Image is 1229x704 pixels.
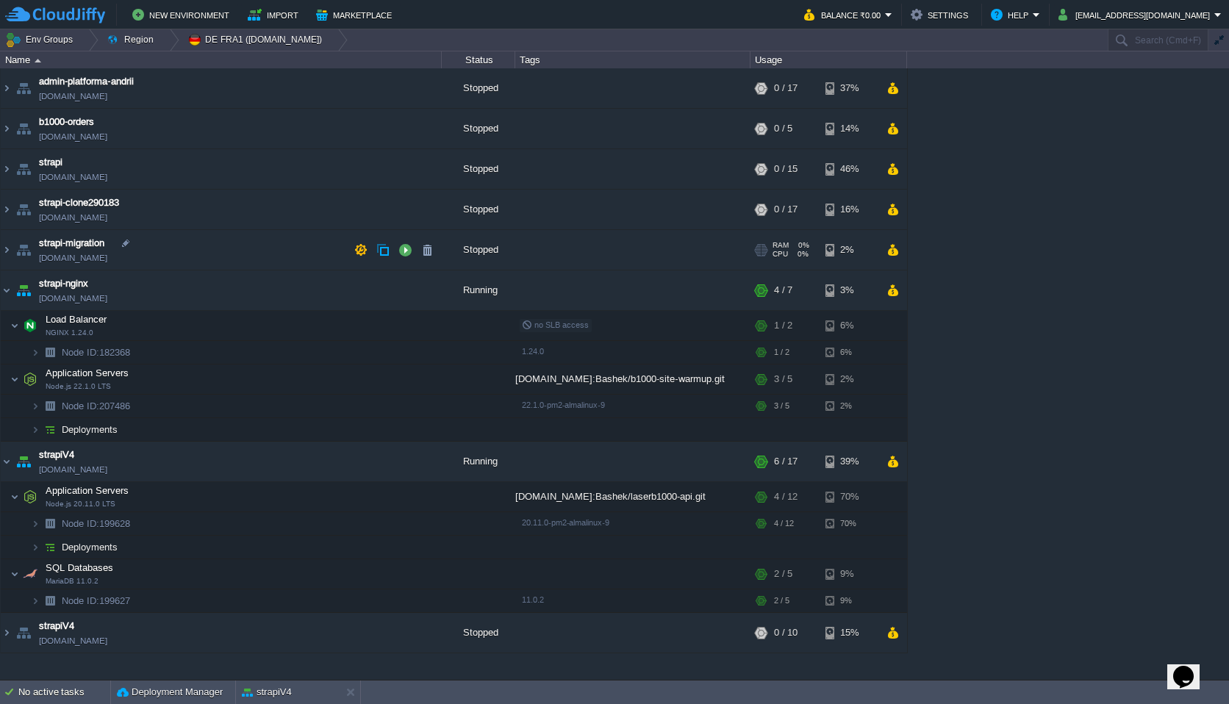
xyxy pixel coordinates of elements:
span: Load Balancer [44,313,109,326]
span: Node ID: [62,518,99,529]
button: strapiV4 [242,685,292,700]
img: AMDAwAAAACH5BAEAAAAALAAAAAABAAEAAAICRAEAOw== [31,395,40,417]
div: 3 / 5 [774,364,792,394]
span: NGINX 1.24.0 [46,328,93,337]
div: Usage [751,51,906,68]
a: Application ServersNode.js 22.1.0 LTS [44,367,131,378]
img: CloudJiffy [5,6,105,24]
button: Settings [911,6,972,24]
img: AMDAwAAAACH5BAEAAAAALAAAAAABAAEAAAICRAEAOw== [31,341,40,364]
div: 2% [825,395,873,417]
img: AMDAwAAAACH5BAEAAAAALAAAAAABAAEAAAICRAEAOw== [10,364,19,394]
div: Stopped [442,613,515,653]
img: AMDAwAAAACH5BAEAAAAALAAAAAABAAEAAAICRAEAOw== [40,341,60,364]
span: no SLB access [522,320,589,329]
img: AMDAwAAAACH5BAEAAAAALAAAAAABAAEAAAICRAEAOw== [40,512,60,535]
a: Application ServersNode.js 20.11.0 LTS [44,485,131,496]
span: strapi [39,155,62,170]
div: Tags [516,51,750,68]
div: 1 / 2 [774,341,789,364]
a: [DOMAIN_NAME] [39,251,107,265]
div: 3% [825,270,873,310]
div: 1 / 2 [774,311,792,340]
span: Node ID: [62,595,99,606]
img: AMDAwAAAACH5BAEAAAAALAAAAAABAAEAAAICRAEAOw== [20,311,40,340]
span: 182368 [60,346,132,359]
div: 2 / 5 [774,559,792,589]
div: 15% [825,613,873,653]
div: 6% [825,341,873,364]
div: 16% [825,190,873,229]
div: Stopped [442,149,515,189]
div: 70% [825,482,873,511]
div: Running [442,270,515,310]
div: 0 / 17 [774,68,798,108]
button: Deployment Manager [117,685,223,700]
div: 2% [825,364,873,394]
a: [DOMAIN_NAME] [39,462,107,477]
button: Env Groups [5,29,78,50]
button: Help [991,6,1033,24]
div: 9% [825,589,873,612]
img: AMDAwAAAACH5BAEAAAAALAAAAAABAAEAAAICRAEAOw== [1,270,12,310]
span: 20.11.0-pm2-almalinux-9 [522,518,609,527]
button: Balance ₹0.00 [804,6,885,24]
div: Status [442,51,515,68]
img: AMDAwAAAACH5BAEAAAAALAAAAAABAAEAAAICRAEAOw== [13,149,34,189]
div: 9% [825,559,873,589]
img: AMDAwAAAACH5BAEAAAAALAAAAAABAAEAAAICRAEAOw== [13,230,34,270]
span: 199628 [60,517,132,530]
img: AMDAwAAAACH5BAEAAAAALAAAAAABAAEAAAICRAEAOw== [13,270,34,310]
span: admin-platforma-andrii [39,74,134,89]
img: AMDAwAAAACH5BAEAAAAALAAAAAABAAEAAAICRAEAOw== [1,109,12,148]
span: 22.1.0-pm2-almalinux-9 [522,401,605,409]
span: MariaDB 11.0.2 [46,577,98,586]
div: Running [442,442,515,481]
div: 6% [825,311,873,340]
a: [DOMAIN_NAME] [39,633,107,648]
a: Node ID:207486 [60,400,132,412]
a: Node ID:199628 [60,517,132,530]
button: Marketplace [316,6,396,24]
img: AMDAwAAAACH5BAEAAAAALAAAAAABAAEAAAICRAEAOw== [40,418,60,441]
img: AMDAwAAAACH5BAEAAAAALAAAAAABAAEAAAICRAEAOw== [10,311,19,340]
iframe: chat widget [1167,645,1214,689]
span: 1.24.0 [522,347,544,356]
span: 199627 [60,595,132,607]
div: 0 / 17 [774,190,798,229]
img: AMDAwAAAACH5BAEAAAAALAAAAAABAAEAAAICRAEAOw== [1,68,12,108]
a: Deployments [60,541,120,553]
span: strapiV4 [39,448,74,462]
img: AMDAwAAAACH5BAEAAAAALAAAAAABAAEAAAICRAEAOw== [1,613,12,653]
div: Stopped [442,109,515,148]
a: strapi-nginx [39,276,88,291]
span: strapi-migration [39,236,104,251]
div: 4 / 7 [774,270,792,310]
span: SQL Databases [44,561,115,574]
a: SQL DatabasesMariaDB 11.0.2 [44,562,115,573]
div: 0 / 5 [774,109,792,148]
div: Name [1,51,441,68]
a: Node ID:199627 [60,595,132,607]
div: 14% [825,109,873,148]
div: [DOMAIN_NAME]:Bashek/b1000-site-warmup.git [515,364,750,394]
img: AMDAwAAAACH5BAEAAAAALAAAAAABAAEAAAICRAEAOw== [13,190,34,229]
div: 39% [825,442,873,481]
button: Region [107,29,159,50]
a: [DOMAIN_NAME] [39,170,107,184]
a: strapi-clone290183 [39,195,119,210]
a: b1000-orders [39,115,94,129]
img: AMDAwAAAACH5BAEAAAAALAAAAAABAAEAAAICRAEAOw== [20,559,40,589]
span: Node ID: [62,401,99,412]
img: AMDAwAAAACH5BAEAAAAALAAAAAABAAEAAAICRAEAOw== [1,149,12,189]
img: AMDAwAAAACH5BAEAAAAALAAAAAABAAEAAAICRAEAOw== [13,68,34,108]
div: Stopped [442,230,515,270]
span: Node.js 20.11.0 LTS [46,500,115,509]
a: strapiV4 [39,619,74,633]
img: AMDAwAAAACH5BAEAAAAALAAAAAABAAEAAAICRAEAOw== [31,536,40,558]
div: 2 / 5 [774,589,789,612]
